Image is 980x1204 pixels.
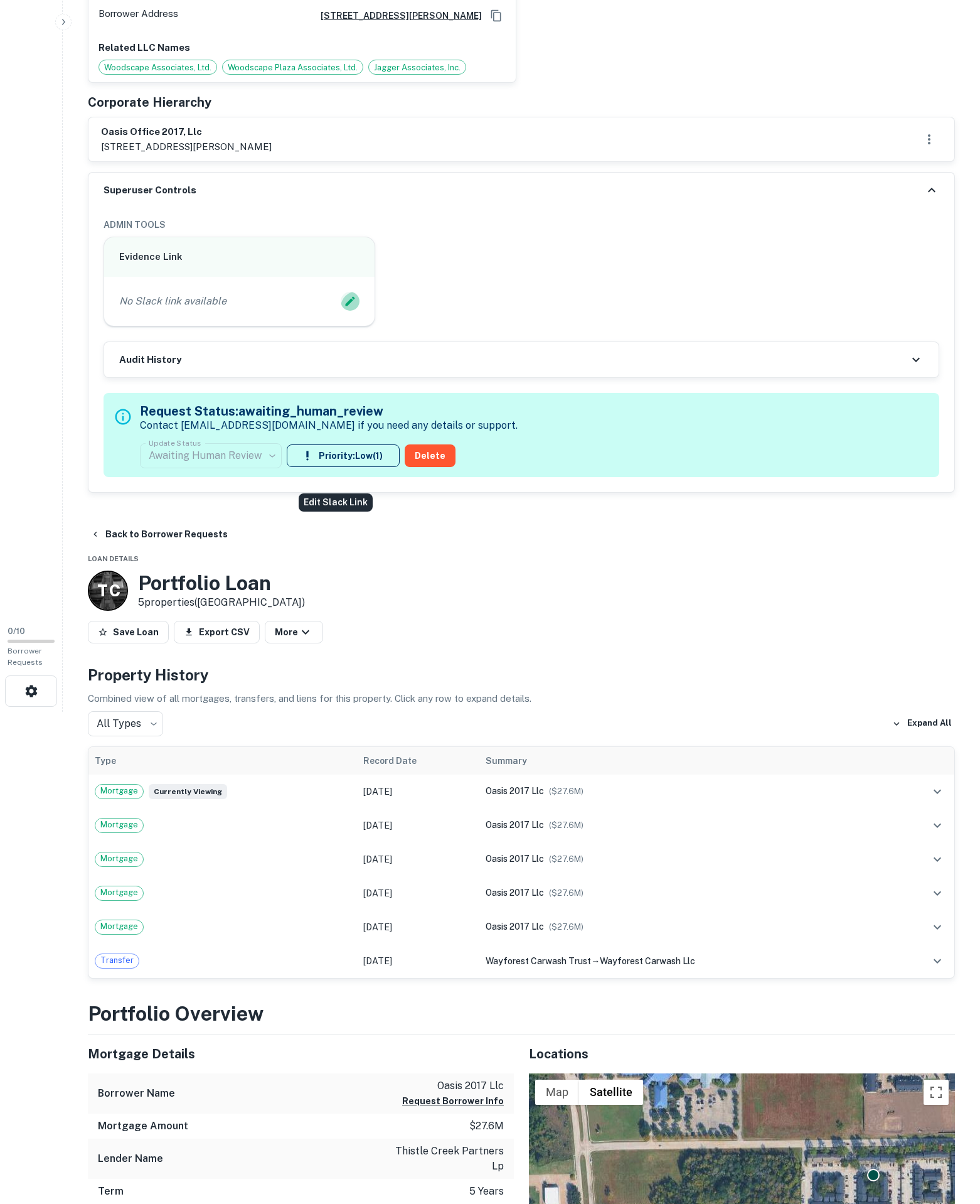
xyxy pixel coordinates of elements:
span: Loan Details [88,555,139,562]
label: Update Status [149,438,201,448]
td: [DATE] [357,842,479,876]
h5: Mortgage Details [88,1045,514,1063]
button: expand row [927,781,948,802]
span: ($ 27.6M ) [549,922,583,932]
h6: Term [98,1184,124,1199]
span: Mortgage [95,920,143,933]
p: [STREET_ADDRESS][PERSON_NAME] [101,139,272,154]
span: Mortgage [95,785,143,797]
button: Request Borrower Info [402,1094,504,1109]
span: Jagger Associates, Inc. [369,62,466,74]
h6: Lender Name [98,1151,163,1166]
td: [DATE] [357,775,479,809]
span: Woodscape Plaza Associates, Ltd. [223,62,363,74]
button: Show street map [535,1080,579,1105]
button: expand row [927,815,948,836]
button: Export CSV [174,621,260,643]
span: Woodscape Associates, Ltd. [99,62,216,74]
button: Priority:Low(1) [287,444,400,467]
button: Expand All [889,714,955,733]
h6: Superuser Controls [104,183,196,198]
span: Currently viewing [149,784,227,799]
td: [DATE] [357,809,479,842]
h5: Corporate Hierarchy [88,93,211,112]
p: thistle creek partners lp [391,1144,504,1174]
th: Type [88,747,357,775]
button: More [265,621,323,643]
span: ($ 27.6M ) [549,854,583,864]
h6: Borrower Name [98,1086,175,1101]
div: All Types [88,711,163,736]
span: ($ 27.6M ) [549,820,583,830]
h6: Mortgage Amount [98,1119,188,1134]
h5: Request Status: awaiting_human_review [140,402,518,421]
span: wayforest carwash llc [600,956,695,966]
p: Contact [EMAIL_ADDRESS][DOMAIN_NAME] if you need any details or support. [140,418,518,433]
span: Mortgage [95,886,143,899]
span: Borrower Requests [8,647,43,667]
h4: Property History [88,664,955,686]
p: Borrower Address [99,6,178,25]
iframe: Chat Widget [917,1104,980,1164]
span: 0 / 10 [8,626,25,636]
h6: Evidence Link [119,250,360,264]
span: oasis 2017 llc [486,854,544,864]
div: Edit Slack Link [299,493,373,512]
button: Back to Borrower Requests [85,523,233,546]
p: T C [97,578,119,603]
span: oasis 2017 llc [486,820,544,830]
a: T C [88,571,128,611]
p: oasis 2017 llc [402,1078,504,1094]
span: ($ 27.6M ) [549,888,583,898]
td: [DATE] [357,910,479,944]
p: $27.6m [469,1119,504,1134]
button: Delete [405,444,455,467]
span: oasis 2017 llc [486,786,544,796]
button: expand row [927,950,948,972]
span: Mortgage [95,852,143,865]
span: ($ 27.6M ) [549,787,583,796]
th: Summary [479,747,892,775]
button: Edit Slack Link [341,292,360,311]
span: oasis 2017 llc [486,922,544,932]
p: 5 properties ([GEOGRAPHIC_DATA]) [138,595,305,610]
button: expand row [927,916,948,938]
button: Save Loan [88,621,169,643]
p: Related LLC Names [99,40,506,55]
h3: Portfolio Overview [88,999,955,1029]
span: Mortgage [95,819,143,831]
div: → [486,954,885,968]
button: Toggle fullscreen view [924,1080,949,1105]
button: expand row [927,883,948,904]
div: Awaiting Human Review [140,438,282,473]
p: 5 years [469,1184,504,1199]
td: [DATE] [357,944,479,978]
p: No Slack link available [119,294,226,309]
th: Record Date [357,747,479,775]
td: [DATE] [357,876,479,910]
h6: Audit History [119,353,181,367]
h5: Locations [529,1045,955,1063]
button: Show satellite imagery [579,1080,643,1105]
h6: oasis office 2017, llc [101,125,272,139]
p: Combined view of all mortgages, transfers, and liens for this property. Click any row to expand d... [88,691,955,706]
button: Copy Address [487,6,506,25]
a: [STREET_ADDRESS][PERSON_NAME] [311,9,482,23]
span: wayforest carwash trust [486,956,591,966]
h3: Portfolio Loan [138,571,305,595]
span: oasis 2017 llc [486,888,544,898]
h6: ADMIN TOOLS [104,218,939,232]
button: expand row [927,849,948,870]
span: Transfer [95,954,139,967]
